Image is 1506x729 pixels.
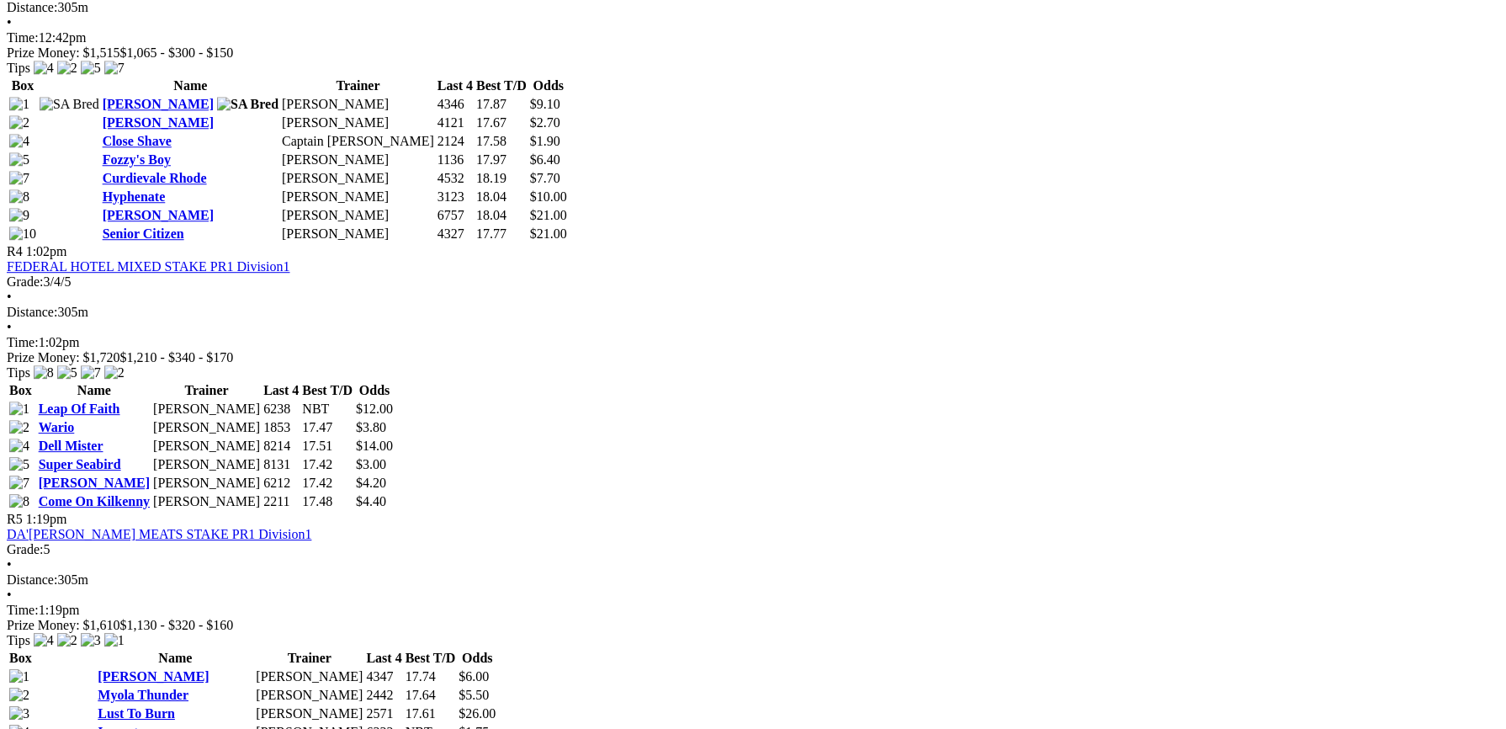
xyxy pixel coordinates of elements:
[366,668,403,685] td: 4347
[152,456,261,473] td: [PERSON_NAME]
[281,96,435,113] td: [PERSON_NAME]
[9,420,29,435] img: 2
[255,668,363,685] td: [PERSON_NAME]
[7,633,30,647] span: Tips
[281,170,435,187] td: [PERSON_NAME]
[355,382,394,399] th: Odds
[7,290,12,304] span: •
[39,457,121,471] a: Super Seabird
[262,438,300,455] td: 8214
[437,189,474,205] td: 3123
[366,687,403,704] td: 2442
[530,152,560,167] span: $6.40
[7,274,1499,290] div: 3/4/5
[34,61,54,76] img: 4
[475,77,528,94] th: Best T/D
[152,475,261,492] td: [PERSON_NAME]
[281,189,435,205] td: [PERSON_NAME]
[262,456,300,473] td: 8131
[103,134,172,148] a: Close Shave
[7,30,1499,45] div: 12:42pm
[302,475,354,492] td: 17.42
[103,171,207,185] a: Curdievale Rhode
[255,705,363,722] td: [PERSON_NAME]
[281,77,435,94] th: Trainer
[57,365,77,380] img: 5
[7,588,12,602] span: •
[103,152,171,167] a: Fozzy's Boy
[7,542,44,556] span: Grade:
[9,134,29,149] img: 4
[255,687,363,704] td: [PERSON_NAME]
[302,493,354,510] td: 17.48
[437,226,474,242] td: 4327
[9,402,29,417] img: 1
[104,365,125,380] img: 2
[7,61,30,75] span: Tips
[530,226,567,241] span: $21.00
[405,650,457,667] th: Best T/D
[217,97,278,112] img: SA Bred
[81,633,101,648] img: 3
[81,365,101,380] img: 7
[356,420,386,434] span: $3.80
[152,419,261,436] td: [PERSON_NAME]
[9,706,29,721] img: 3
[366,705,403,722] td: 2571
[39,476,150,490] a: [PERSON_NAME]
[81,61,101,76] img: 5
[38,382,151,399] th: Name
[530,208,567,222] span: $21.00
[356,476,386,490] span: $4.20
[530,189,567,204] span: $10.00
[530,97,560,111] span: $9.10
[7,603,39,617] span: Time:
[437,207,474,224] td: 6757
[152,493,261,510] td: [PERSON_NAME]
[120,45,234,60] span: $1,065 - $300 - $150
[9,476,29,491] img: 7
[9,494,29,509] img: 8
[9,189,29,205] img: 8
[437,152,474,168] td: 1136
[437,133,474,150] td: 2124
[57,633,77,648] img: 2
[302,382,354,399] th: Best T/D
[120,350,234,364] span: $1,210 - $340 - $170
[102,77,280,94] th: Name
[459,688,490,702] span: $5.50
[103,208,214,222] a: [PERSON_NAME]
[7,572,1499,588] div: 305m
[255,650,363,667] th: Trainer
[7,542,1499,557] div: 5
[7,527,312,541] a: DA'[PERSON_NAME] MEATS STAKE PR1 Division1
[7,259,290,274] a: FEDERAL HOTEL MIXED STAKE PR1 Division1
[475,226,528,242] td: 17.77
[152,401,261,418] td: [PERSON_NAME]
[475,189,528,205] td: 18.04
[262,401,300,418] td: 6238
[281,226,435,242] td: [PERSON_NAME]
[7,350,1499,365] div: Prize Money: $1,720
[9,457,29,472] img: 5
[262,493,300,510] td: 2211
[262,419,300,436] td: 1853
[57,61,77,76] img: 2
[26,512,67,526] span: 1:19pm
[40,97,99,112] img: SA Bred
[9,669,29,684] img: 1
[7,557,12,572] span: •
[9,171,29,186] img: 7
[530,115,560,130] span: $2.70
[281,207,435,224] td: [PERSON_NAME]
[475,207,528,224] td: 18.04
[7,335,1499,350] div: 1:02pm
[7,603,1499,618] div: 1:19pm
[356,439,393,453] span: $14.00
[281,152,435,168] td: [PERSON_NAME]
[475,170,528,187] td: 18.19
[7,45,1499,61] div: Prize Money: $1,515
[9,383,32,397] span: Box
[405,687,457,704] td: 17.64
[7,512,23,526] span: R5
